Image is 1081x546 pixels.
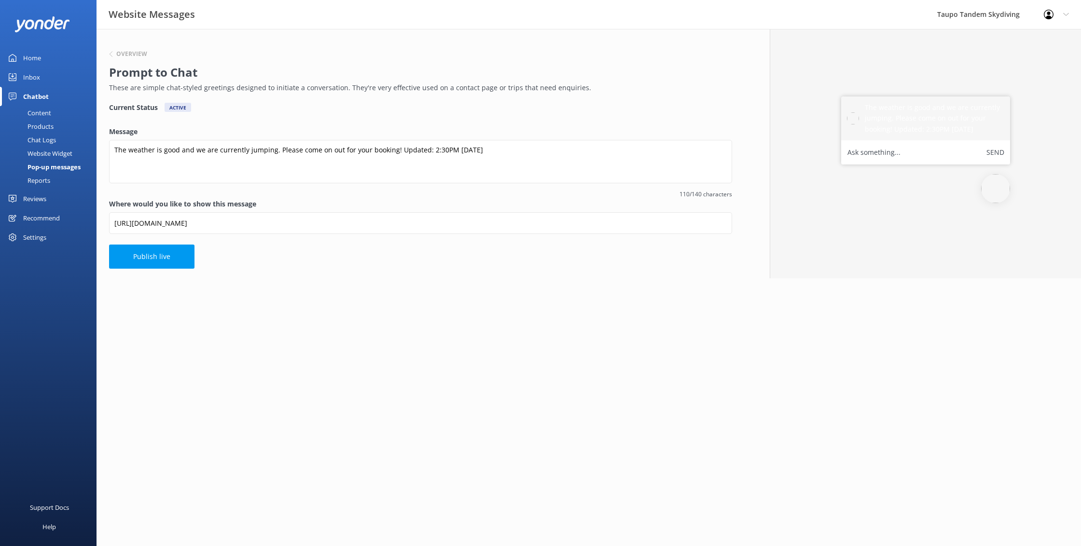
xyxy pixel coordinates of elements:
button: Publish live [109,245,194,269]
div: Chat Logs [6,133,56,147]
div: Chatbot [23,87,49,106]
a: Reports [6,174,97,187]
h3: Website Messages [109,7,195,22]
div: Settings [23,228,46,247]
h4: Current Status [109,103,158,112]
h6: Overview [116,51,147,57]
a: Products [6,120,97,133]
div: Support Docs [30,498,69,517]
div: Pop-up messages [6,160,81,174]
button: Send [986,146,1004,159]
a: Pop-up messages [6,160,97,174]
a: Content [6,106,97,120]
label: Ask something... [847,146,901,159]
textarea: The weather is good and we are currently jumping. Please come on out for your booking! Updated: 2... [109,140,732,183]
a: Website Widget [6,147,97,160]
h5: The weather is good and we are currently jumping. Please come on out for your booking! Updated: 2... [865,102,1004,135]
div: Reviews [23,189,46,208]
h2: Prompt to Chat [109,63,727,82]
div: Recommend [23,208,60,228]
label: Where would you like to show this message [109,199,732,209]
div: Home [23,48,41,68]
label: Message [109,126,732,137]
div: Website Widget [6,147,72,160]
input: https://www.example.com/page [109,212,732,234]
a: Chat Logs [6,133,97,147]
p: These are simple chat-styled greetings designed to initiate a conversation. They're very effectiv... [109,82,727,93]
button: Overview [109,51,147,57]
span: 110/140 characters [109,190,732,199]
img: yonder-white-logo.png [14,16,70,32]
div: Active [165,103,191,112]
div: Help [42,517,56,536]
div: Reports [6,174,50,187]
div: Products [6,120,54,133]
div: Content [6,106,51,120]
div: Inbox [23,68,40,87]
